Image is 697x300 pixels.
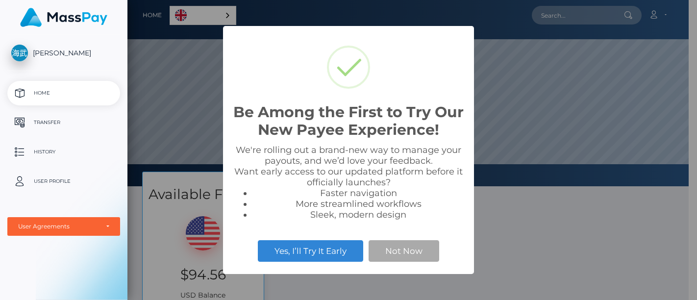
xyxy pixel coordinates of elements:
div: We're rolling out a brand-new way to manage your payouts, and we’d love your feedback. Want early... [233,145,464,220]
button: Not Now [369,240,439,262]
img: MassPay [20,8,107,27]
button: User Agreements [7,217,120,236]
h2: Be Among the First to Try Our New Payee Experience! [233,103,464,139]
li: Sleek, modern design [252,209,464,220]
p: User Profile [11,174,116,189]
p: Transfer [11,115,116,130]
span: [PERSON_NAME] [7,49,120,57]
p: Home [11,86,116,100]
button: Yes, I’ll Try It Early [258,240,363,262]
div: User Agreements [18,223,99,230]
li: More streamlined workflows [252,199,464,209]
li: Faster navigation [252,188,464,199]
p: History [11,145,116,159]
